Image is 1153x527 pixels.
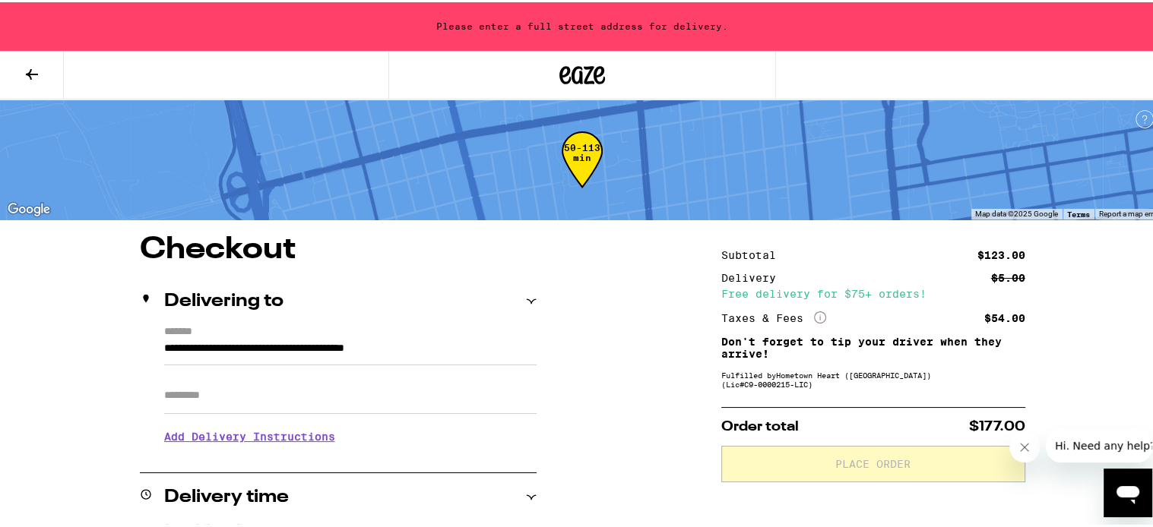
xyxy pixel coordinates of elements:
div: Subtotal [721,248,787,258]
div: $123.00 [977,248,1025,258]
p: Don't forget to tip your driver when they arrive! [721,333,1025,358]
div: Delivery [721,270,787,281]
iframe: Button to launch messaging window [1104,466,1152,515]
h2: Delivering to [164,290,283,308]
a: Open this area in Google Maps (opens a new window) [4,197,54,217]
div: Taxes & Fees [721,309,826,323]
iframe: Message from company [1046,427,1152,460]
span: Hi. Need any help? [9,11,109,23]
iframe: Close message [1009,430,1040,460]
div: 50-113 min [562,140,603,197]
span: Place Order [835,456,911,467]
div: Free delivery for $75+ orders! [721,286,1025,297]
h2: Delivery time [164,486,289,504]
div: $5.00 [991,270,1025,281]
p: We'll contact you at [PHONE_NUMBER] when we arrive [164,452,537,464]
span: Order total [721,418,799,431]
span: $177.00 [969,418,1025,431]
h3: Add Delivery Instructions [164,417,537,452]
div: $54.00 [984,311,1025,321]
span: Map data ©2025 Google [975,207,1058,216]
div: Fulfilled by Hometown Heart ([GEOGRAPHIC_DATA]) (Lic# C9-0000215-LIC ) [721,368,1025,387]
img: Google [4,197,54,217]
h1: Checkout [140,232,537,263]
button: Place Order [721,443,1025,480]
a: Terms [1067,207,1090,216]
